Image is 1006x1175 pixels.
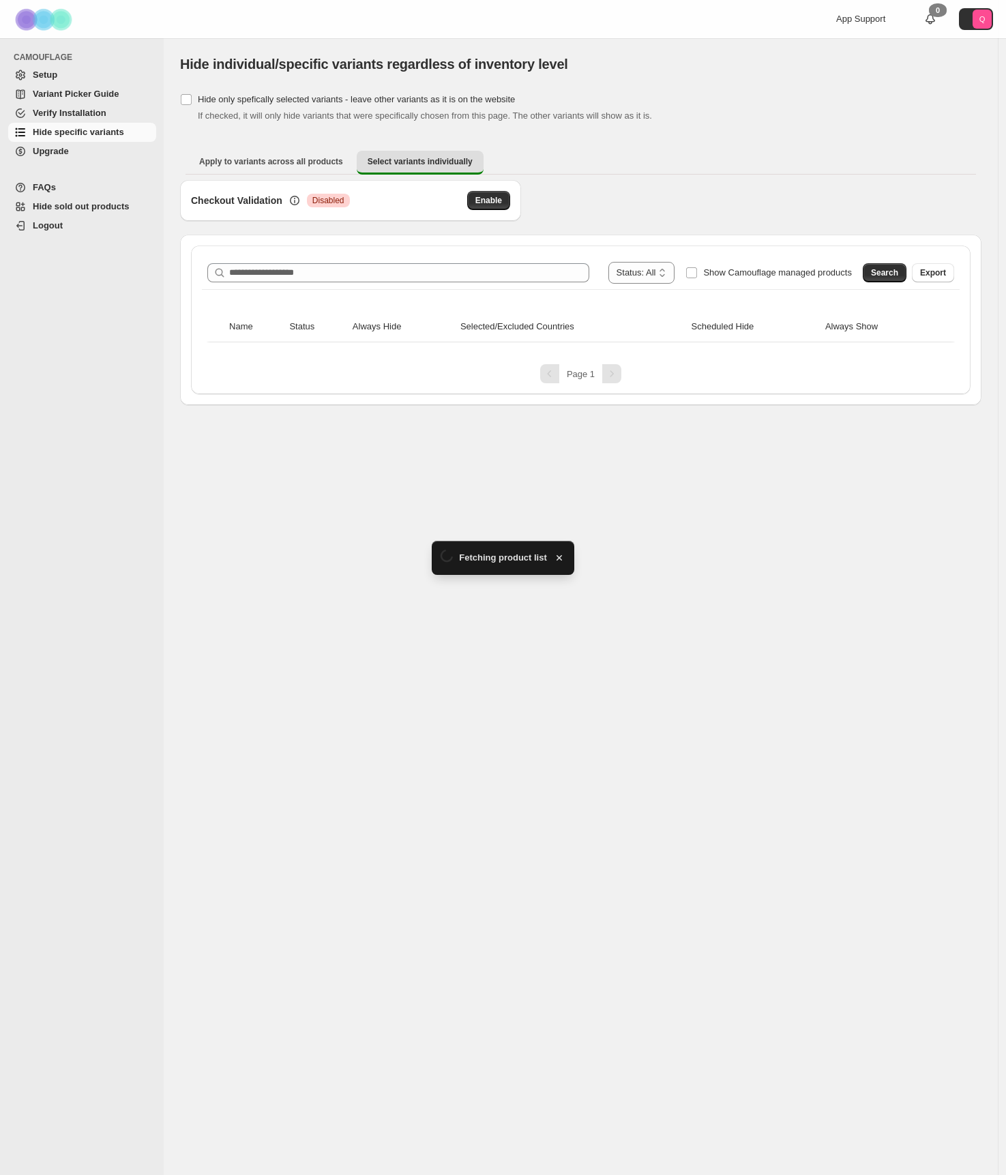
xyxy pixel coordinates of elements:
a: Hide specific variants [8,123,156,142]
div: 0 [929,3,947,17]
span: Export [920,267,946,278]
span: Enable [475,195,502,206]
span: CAMOUFLAGE [14,52,157,63]
a: Setup [8,65,156,85]
a: 0 [923,12,937,26]
span: Apply to variants across all products [199,156,343,167]
button: Search [863,263,906,282]
span: FAQs [33,182,56,192]
a: FAQs [8,178,156,197]
th: Selected/Excluded Countries [456,312,687,342]
span: Hide only spefically selected variants - leave other variants as it is on the website [198,94,515,104]
button: Export [912,263,954,282]
th: Always Show [821,312,936,342]
a: Variant Picker Guide [8,85,156,104]
h3: Checkout Validation [191,194,282,207]
span: If checked, it will only hide variants that were specifically chosen from this page. The other va... [198,110,652,121]
span: Hide specific variants [33,127,124,137]
span: App Support [836,14,885,24]
span: Verify Installation [33,108,106,118]
span: Fetching product list [459,551,547,565]
span: Search [871,267,898,278]
th: Scheduled Hide [687,312,821,342]
span: Page 1 [567,369,595,379]
span: Logout [33,220,63,230]
span: Setup [33,70,57,80]
button: Select variants individually [357,151,484,175]
a: Hide sold out products [8,197,156,216]
span: Avatar with initials Q [973,10,992,29]
img: Camouflage [11,1,79,38]
span: Variant Picker Guide [33,89,119,99]
span: Upgrade [33,146,69,156]
th: Name [225,312,285,342]
button: Avatar with initials Q [959,8,993,30]
div: Select variants individually [180,180,981,405]
a: Verify Installation [8,104,156,123]
nav: Pagination [202,364,960,383]
span: Disabled [312,195,344,206]
span: Hide individual/specific variants regardless of inventory level [180,57,568,72]
text: Q [979,15,986,23]
span: Hide sold out products [33,201,130,211]
th: Always Hide [349,312,456,342]
span: Select variants individually [368,156,473,167]
a: Upgrade [8,142,156,161]
button: Enable [467,191,510,210]
a: Logout [8,216,156,235]
th: Status [285,312,348,342]
button: Apply to variants across all products [188,151,354,173]
span: Show Camouflage managed products [703,267,852,278]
